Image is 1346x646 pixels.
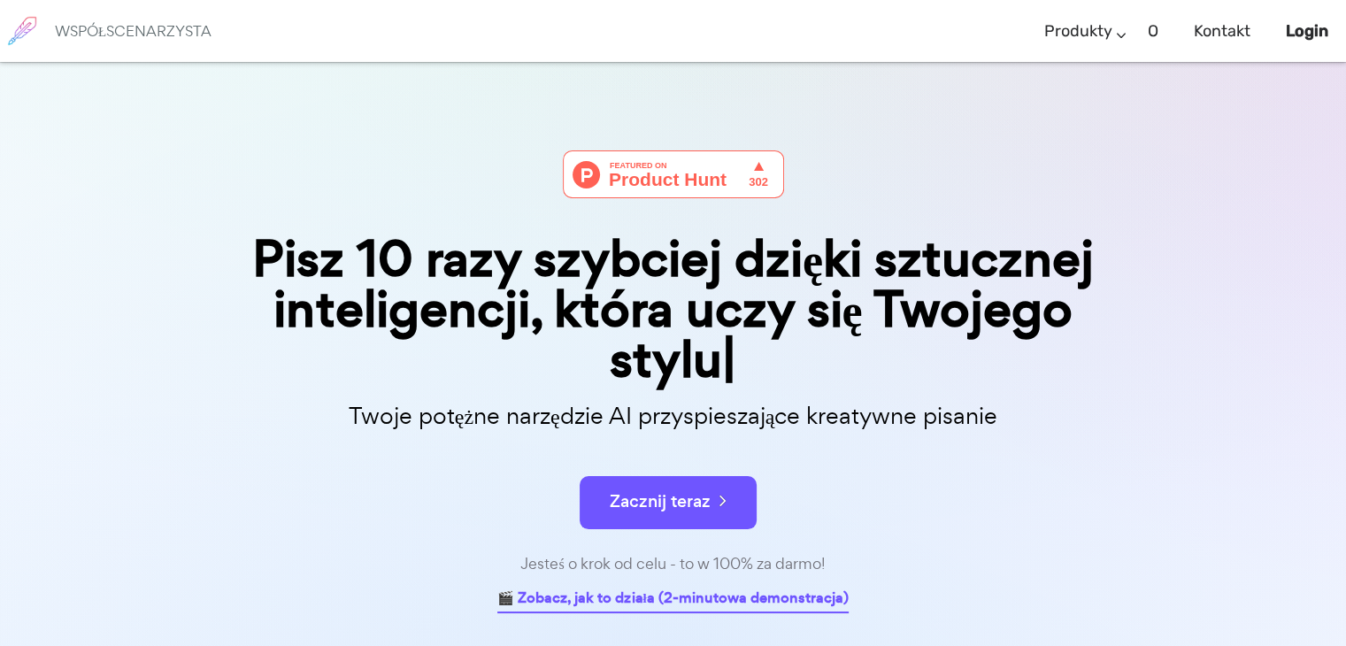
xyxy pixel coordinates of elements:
[497,588,848,608] font: 🎬 Zobacz, jak to działa (2-minutowa demonstracja)
[497,586,848,613] a: 🎬 Zobacz, jak to działa (2-minutowa demonstracja)
[1148,21,1158,41] font: O
[1286,21,1328,41] font: Login
[1286,5,1328,58] a: Login
[1044,21,1112,41] font: Produkty
[580,476,757,529] button: Zacznij teraz
[1148,5,1158,58] a: O
[1194,5,1250,58] a: Kontakt
[252,224,1094,395] font: Pisz 10 razy szybciej dzięki sztucznej inteligencji, która uczy się Twojego stylu
[1044,5,1112,58] a: Produkty
[520,553,825,573] font: Jesteś o krok od celu - to w 100% za darmo!
[610,489,711,513] font: Zacznij teraz
[55,21,212,41] font: WSPÓŁSCENARZYSTA
[349,400,998,431] font: Twoje potężne narzędzie AI przyspieszające kreatywne pisanie
[563,150,784,198] img: Cowriter – Twój przyjaciel ze sztuczną inteligencją przyspieszający kreatywne pisanie | Product Hunt
[1194,21,1250,41] font: Kontakt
